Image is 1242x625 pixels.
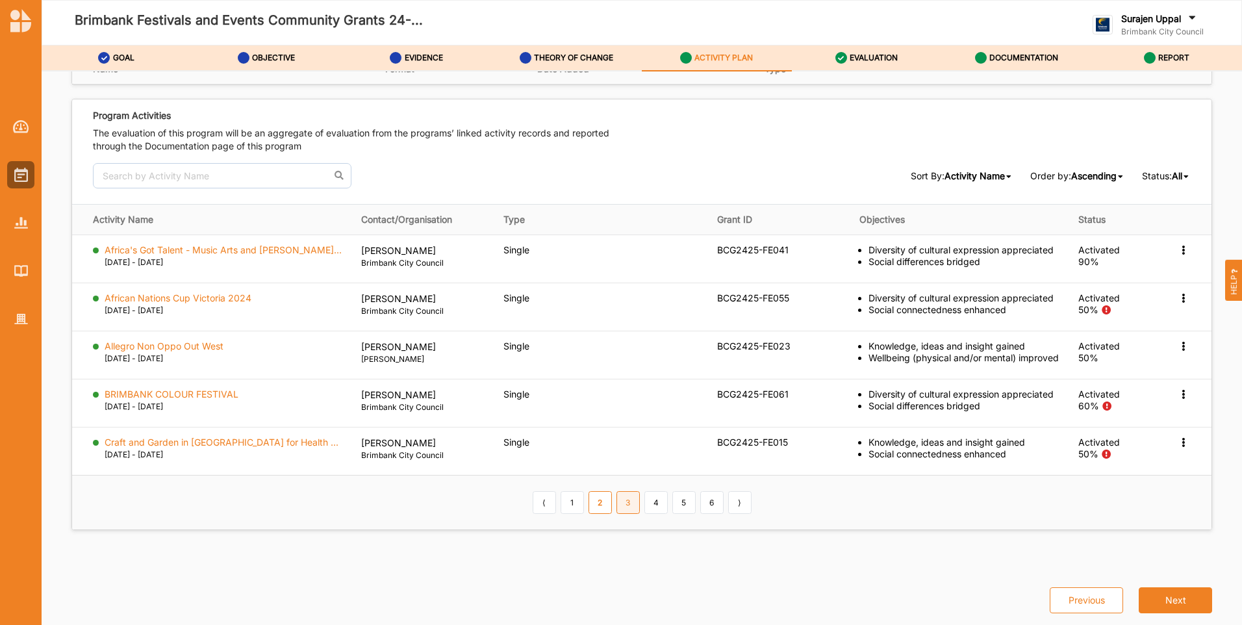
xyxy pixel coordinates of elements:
[361,450,485,461] label: Brimbank City Council
[533,491,556,513] a: Previous item
[1078,352,1098,364] div: 50%
[361,292,485,305] p: [PERSON_NAME]
[105,340,223,352] label: Allegro Non Oppo Out West
[589,491,612,513] a: 2
[717,389,841,400] div: BCG2425-FE061
[1078,448,1098,460] div: 50%
[361,437,485,450] p: [PERSON_NAME]
[868,448,1060,460] div: Social connectedness enhanced
[361,257,485,269] label: Brimbank City Council
[1078,340,1132,352] div: Activated
[503,244,529,255] span: Single
[503,340,529,351] span: Single
[616,491,640,513] a: 3
[361,340,485,353] p: [PERSON_NAME]
[7,209,34,236] a: Reports
[14,168,28,182] img: Activities
[859,214,905,225] span: Objectives
[105,437,338,448] label: Craft and Garden in [GEOGRAPHIC_DATA] for Health ...
[868,304,1060,316] div: Social connectedness enhanced
[105,305,163,316] label: [DATE] - [DATE]
[717,244,841,256] div: BCG2425-FE041
[850,53,898,63] label: EVALUATION
[105,353,163,364] label: [DATE] - [DATE]
[1078,244,1132,256] div: Activated
[93,110,1191,121] div: Program Activities
[1172,170,1182,181] span: All
[1078,437,1132,448] div: Activated
[93,214,153,225] span: Activity Name
[405,53,443,63] label: EVIDENCE
[700,491,724,513] a: 6
[868,292,1060,304] div: Diversity of cultural expression appreciated
[252,53,295,63] label: OBJECTIVE
[494,205,708,235] th: Type
[14,314,28,325] img: Organisation
[1093,15,1113,35] img: logo
[105,449,163,461] label: [DATE] - [DATE]
[7,257,34,285] a: Library
[717,437,841,448] div: BCG2425-FE015
[868,340,1060,352] div: Knowledge, ideas and insight gained
[989,53,1058,63] label: DOCUMENTATION
[1142,170,1191,182] span: Status:
[868,244,1060,256] div: Diversity of cultural expression appreciated
[717,214,752,225] span: Grant ID
[105,401,163,413] label: [DATE] - [DATE]
[1078,214,1106,225] span: Status
[1078,389,1132,400] div: Activated
[1030,170,1125,182] span: Order by:
[1078,304,1098,316] div: 50%
[1071,170,1117,181] span: Ascending
[13,120,29,133] img: Dashboard
[911,170,1013,182] span: Sort By:
[503,389,529,400] span: Single
[1078,400,1099,412] div: 60%
[93,127,642,153] label: The evaluation of this program will be an aggregate of evaluation from the programs’ linked activ...
[503,292,529,303] span: Single
[105,389,238,400] label: BRIMBANK COLOUR FESTIVAL
[868,400,1060,412] div: Social differences bridged
[10,9,31,32] img: logo
[361,305,485,317] label: Brimbank City Council
[944,170,1005,181] span: Activity Name
[1078,256,1099,268] div: 90%
[503,437,529,448] span: Single
[14,265,28,276] img: Library
[7,161,34,188] a: Activities
[534,53,613,63] label: THEORY OF CHANGE
[1121,13,1181,25] label: Surajen Uppal
[113,53,134,63] label: GOAL
[7,305,34,333] a: Organisation
[694,53,753,63] label: ACTIVITY PLAN
[1139,587,1212,613] button: Next
[105,292,251,304] label: African Nations Cup Victoria 2024
[672,491,696,513] a: 5
[1158,53,1189,63] label: REPORT
[868,352,1060,364] div: Wellbeing (physical and/or mental) improved
[361,214,452,225] span: Contact/Organisation
[1050,587,1123,613] button: Previous
[728,491,752,513] a: Next item
[105,244,342,256] label: Africa's Got Talent - Music Arts and [PERSON_NAME]...
[868,256,1060,268] div: Social differences bridged
[14,217,28,228] img: Reports
[105,257,163,268] label: [DATE] - [DATE]
[561,491,584,513] a: 1
[7,113,34,140] a: Dashboard
[93,163,351,189] input: Search by Activity Name
[75,10,423,31] label: Brimbank Festivals and Events Community Grants 24-...
[868,437,1060,448] div: Knowledge, ideas and insight gained
[717,292,841,304] div: BCG2425-FE055
[361,353,485,365] label: [PERSON_NAME]
[1121,27,1204,37] label: Brimbank City Council
[717,340,841,352] div: BCG2425-FE023
[644,491,668,513] a: 4
[530,491,754,513] div: Pagination Navigation
[868,389,1060,400] div: Diversity of cultural expression appreciated
[1078,292,1132,304] div: Activated
[361,402,485,413] label: Brimbank City Council
[361,389,485,402] p: [PERSON_NAME]
[361,244,485,257] p: [PERSON_NAME]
